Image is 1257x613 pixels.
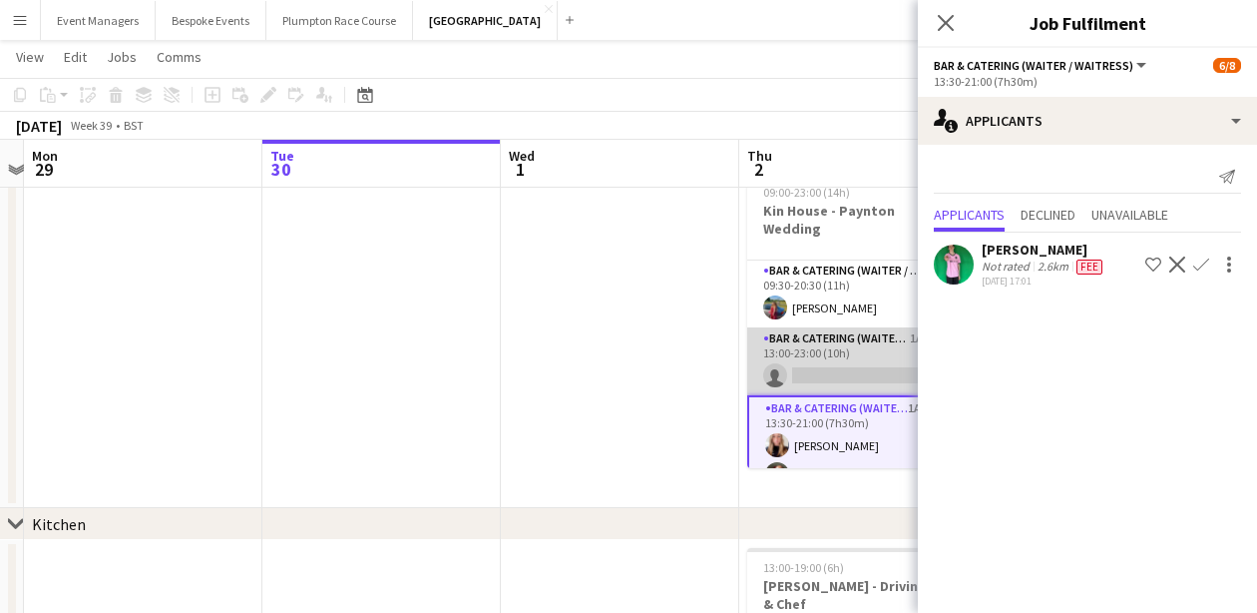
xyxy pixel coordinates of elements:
span: Jobs [107,48,137,66]
span: 2 [744,158,772,181]
span: Bar & Catering (Waiter / waitress) [934,58,1133,73]
div: Applicants [918,97,1257,145]
span: Tue [270,147,294,165]
span: Week 39 [66,118,116,133]
a: Edit [56,44,95,70]
span: Thu [747,147,772,165]
a: Comms [149,44,209,70]
span: 13:00-19:00 (6h) [763,560,844,575]
app-card-role: Bar & Catering (Waiter / waitress)1A0/113:00-23:00 (10h) [747,327,971,395]
div: Not rated [982,259,1034,275]
app-job-card: 09:00-23:00 (14h)6/8Kin House - Paynton Wedding5 RolesBar & Catering (Waiter / waitress)1/109:00-... [747,173,971,468]
button: Bespoke Events [156,1,266,40]
button: Event Managers [41,1,156,40]
span: Mon [32,147,58,165]
app-card-role: Bar & Catering (Waiter / waitress)1/109:30-20:30 (11h)[PERSON_NAME] [747,260,971,327]
h3: Kin House - Paynton Wedding [747,202,971,238]
div: [PERSON_NAME] [982,241,1106,259]
span: 30 [267,158,294,181]
div: Crew has different fees then in role [1072,259,1106,275]
span: Declined [1021,208,1075,222]
span: Fee [1076,260,1102,275]
span: Applicants [934,208,1005,222]
span: View [16,48,44,66]
div: BST [124,118,144,133]
span: 1 [506,158,535,181]
span: 09:00-23:00 (14h) [763,185,850,200]
div: Kitchen [32,514,86,534]
span: Comms [157,48,202,66]
span: Wed [509,147,535,165]
div: [DATE] 17:01 [982,275,1106,288]
div: 2.6km [1034,259,1072,275]
a: Jobs [99,44,145,70]
span: Unavailable [1091,208,1168,222]
h3: [PERSON_NAME] - Driving Van & Chef [747,577,971,613]
button: Bar & Catering (Waiter / waitress) [934,58,1149,73]
app-card-role: Bar & Catering (Waiter / waitress)1A3/413:30-21:00 (7h30m)[PERSON_NAME]Noku Ndomore [747,395,971,554]
div: [DATE] [16,116,62,136]
a: View [8,44,52,70]
div: 13:30-21:00 (7h30m) [934,74,1241,89]
span: Edit [64,48,87,66]
span: 6/8 [1213,58,1241,73]
button: [GEOGRAPHIC_DATA] [413,1,558,40]
button: Plumpton Race Course [266,1,413,40]
h3: Job Fulfilment [918,10,1257,36]
span: 29 [29,158,58,181]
